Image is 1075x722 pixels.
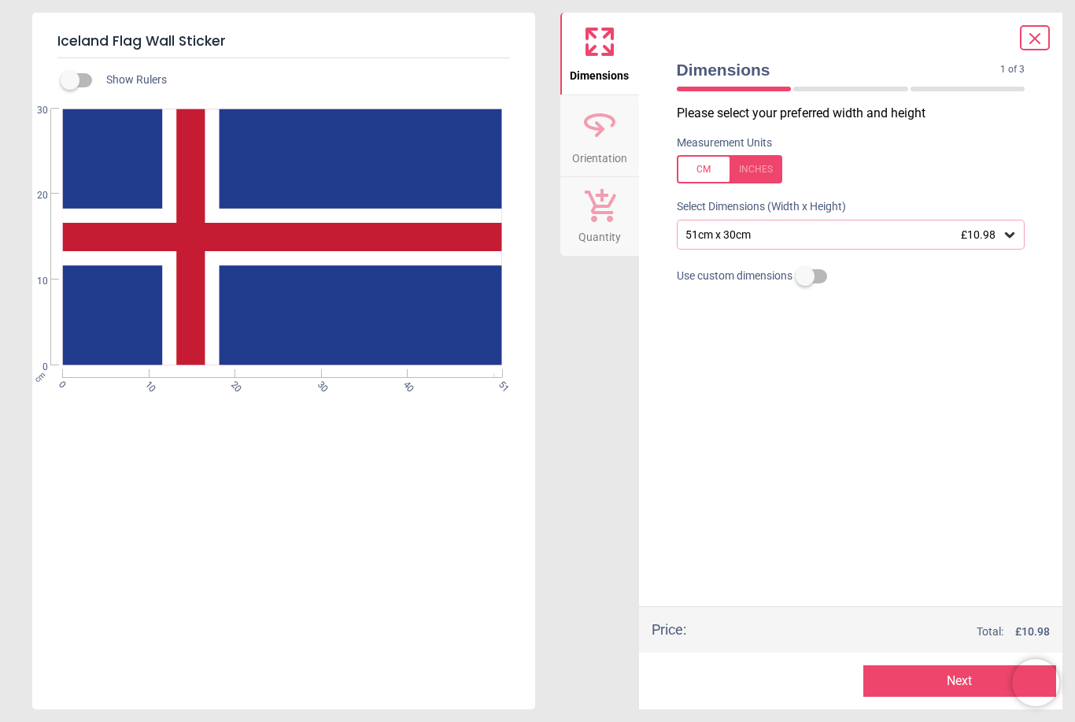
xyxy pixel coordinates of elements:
h5: Iceland Flag Wall Sticker [57,25,510,58]
div: Total: [710,624,1051,640]
button: Dimensions [560,13,639,94]
span: Use custom dimensions [677,268,792,284]
span: 10 [18,275,48,288]
label: Select Dimensions (Width x Height) [664,199,846,215]
span: 20 [18,189,48,202]
button: Orientation [560,95,639,177]
span: 30 [314,379,324,389]
button: Quantity [560,177,639,256]
iframe: Brevo live chat [1012,659,1059,706]
span: £ [1015,624,1050,640]
span: Dimensions [677,58,1001,81]
span: 10 [142,379,152,389]
span: Quantity [578,222,621,246]
label: Measurement Units [677,135,772,151]
button: Next [863,665,1056,697]
span: 30 [18,104,48,117]
span: Dimensions [570,61,629,84]
p: Please select your preferred width and height [677,105,1038,122]
span: cm [33,370,47,384]
span: £10.98 [961,228,996,241]
div: Price : [652,620,686,639]
span: 0 [18,361,48,374]
span: Orientation [572,143,627,167]
span: 40 [400,379,410,389]
span: 1 of 3 [1000,63,1025,76]
span: 20 [227,379,238,389]
div: Show Rulers [70,71,535,90]
div: 51cm x 30cm [684,228,1003,242]
span: 10.98 [1021,625,1050,638]
span: 51 [495,379,505,389]
span: 0 [55,379,65,389]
